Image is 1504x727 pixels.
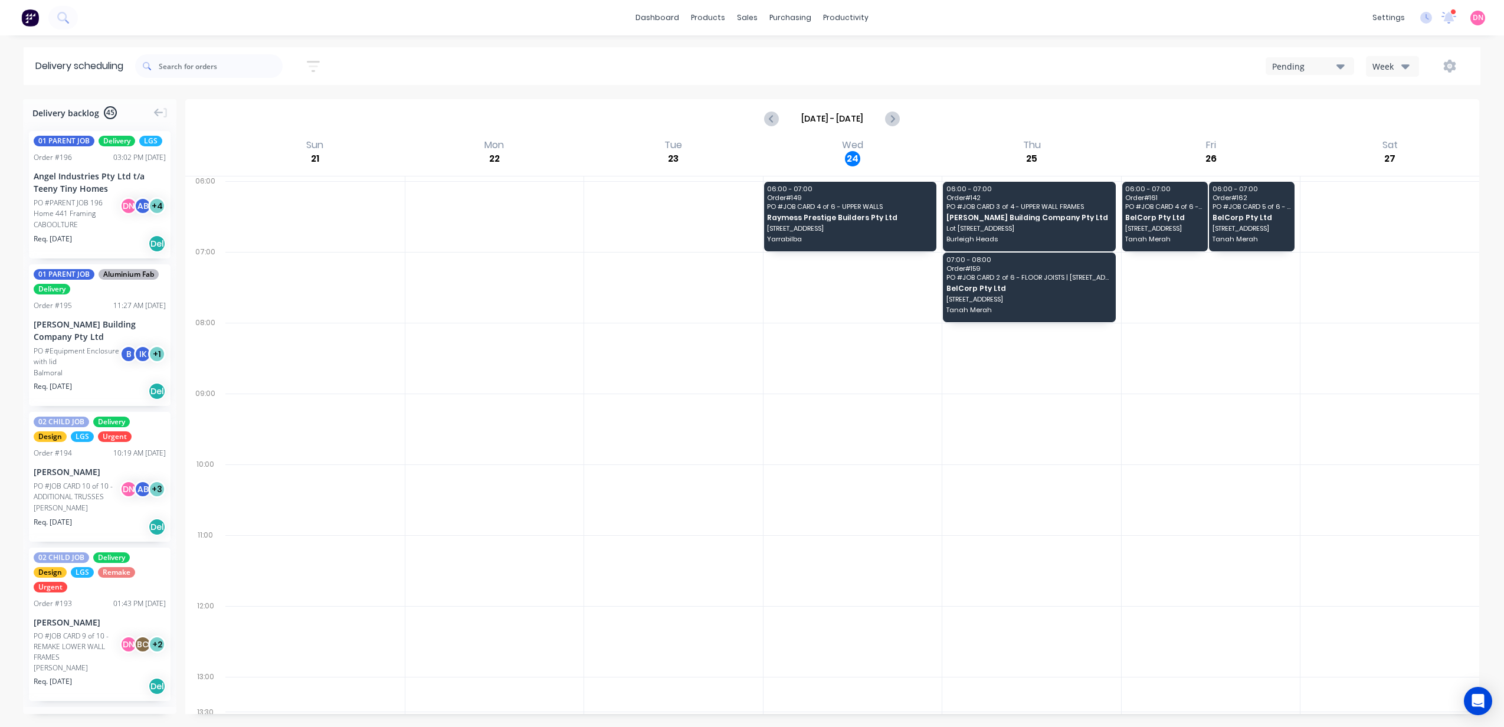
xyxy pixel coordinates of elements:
[34,466,166,478] div: [PERSON_NAME]
[104,106,117,119] span: 45
[159,54,283,78] input: Search for orders
[307,151,323,166] div: 21
[34,234,72,244] span: Req. [DATE]
[113,448,166,459] div: 10:19 AM [DATE]
[767,194,932,201] span: Order # 149
[113,300,166,311] div: 11:27 AM [DATE]
[34,300,72,311] div: Order # 195
[134,636,152,653] div: B C
[34,346,123,367] div: PO #Equipment Enclosure with lid
[946,265,1111,272] span: Order # 159
[139,136,162,146] span: LGS
[34,318,166,343] div: [PERSON_NAME] Building Company Pty Ltd
[34,269,94,280] span: 01 PARENT JOB
[1473,12,1483,23] span: DN
[148,518,166,536] div: Del
[946,203,1111,210] span: PO # JOB CARD 3 of 4 - UPPER WALL FRAMES
[1020,139,1044,151] div: Thu
[1372,60,1407,73] div: Week
[185,316,225,387] div: 08:00
[34,417,89,427] span: 02 CHILD JOB
[1379,139,1401,151] div: Sat
[148,480,166,498] div: + 3
[946,274,1111,281] span: PO # JOB CARD 2 of 6 - FLOOR JOISTS | [STREET_ADDRESS]
[1272,60,1336,73] div: Pending
[34,220,166,230] div: CABOOLTURE
[1203,151,1218,166] div: 26
[1202,139,1220,151] div: Fri
[946,185,1111,192] span: 06:00 - 07:00
[99,136,135,146] span: Delivery
[1125,203,1204,210] span: PO # JOB CARD 4 of 6 - UPPER WALL FRAMES | [STREET_ADDRESS]
[34,567,67,578] span: Design
[767,185,932,192] span: 06:00 - 07:00
[34,616,166,628] div: [PERSON_NAME]
[303,139,327,151] div: Sun
[34,552,89,563] span: 02 CHILD JOB
[120,480,137,498] div: D N
[148,636,166,653] div: + 2
[34,676,72,687] span: Req. [DATE]
[946,214,1111,221] span: [PERSON_NAME] Building Company Pty Ltd
[120,345,137,363] div: B
[946,306,1111,313] span: Tanah Merah
[946,194,1111,201] span: Order # 142
[98,431,132,442] span: Urgent
[185,245,225,316] div: 07:00
[731,9,764,27] div: sales
[946,284,1111,292] span: BelCorp Pty Ltd
[34,631,123,663] div: PO #JOB CARD 9 of 10 - REMAKE LOWER WALL FRAMES
[185,174,225,245] div: 06:00
[946,296,1111,303] span: [STREET_ADDRESS]
[34,598,72,609] div: Order # 193
[838,139,867,151] div: Wed
[34,136,94,146] span: 01 PARENT JOB
[34,284,70,294] span: Delivery
[34,448,72,459] div: Order # 194
[71,567,94,578] span: LGS
[1213,203,1291,210] span: PO # JOB CARD 5 of 6 - ROOF TRUSSES | [STREET_ADDRESS]
[1464,687,1492,715] div: Open Intercom Messenger
[34,152,72,163] div: Order # 196
[946,235,1111,243] span: Burleigh Heads
[24,47,135,85] div: Delivery scheduling
[1366,56,1419,77] button: Week
[685,9,731,27] div: products
[767,235,932,243] span: Yarrabilba
[185,670,225,705] div: 13:00
[1266,57,1354,75] button: Pending
[113,598,166,609] div: 01:43 PM [DATE]
[1125,225,1204,232] span: [STREET_ADDRESS]
[767,225,932,232] span: [STREET_ADDRESS]
[34,381,72,392] span: Req. [DATE]
[1213,214,1291,221] span: BelCorp Pty Ltd
[764,9,817,27] div: purchasing
[34,170,166,195] div: Angel Industries Pty Ltd t/a Teeny Tiny Homes
[148,197,166,215] div: + 4
[93,417,130,427] span: Delivery
[845,151,860,166] div: 24
[34,582,67,592] span: Urgent
[99,269,159,280] span: Aluminium Fab
[946,256,1111,263] span: 07:00 - 08:00
[817,9,874,27] div: productivity
[1125,235,1204,243] span: Tanah Merah
[946,225,1111,232] span: Lot [STREET_ADDRESS]
[34,198,123,219] div: PO #PARENT JOB 196 Home 441 Framing
[34,368,166,378] div: Balmoral
[767,203,932,210] span: PO # JOB CARD 4 of 6 - UPPER WALLS
[1125,194,1204,201] span: Order # 161
[34,481,123,502] div: PO #JOB CARD 10 of 10 - ADDITIONAL TRUSSES
[148,382,166,400] div: Del
[34,503,166,513] div: [PERSON_NAME]
[1213,185,1291,192] span: 06:00 - 07:00
[148,677,166,695] div: Del
[185,387,225,457] div: 09:00
[481,139,507,151] div: Mon
[1125,214,1204,221] span: BelCorp Pty Ltd
[1213,194,1291,201] span: Order # 162
[32,107,99,119] span: Delivery backlog
[134,345,152,363] div: I K
[185,528,225,599] div: 11:00
[1367,9,1411,27] div: settings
